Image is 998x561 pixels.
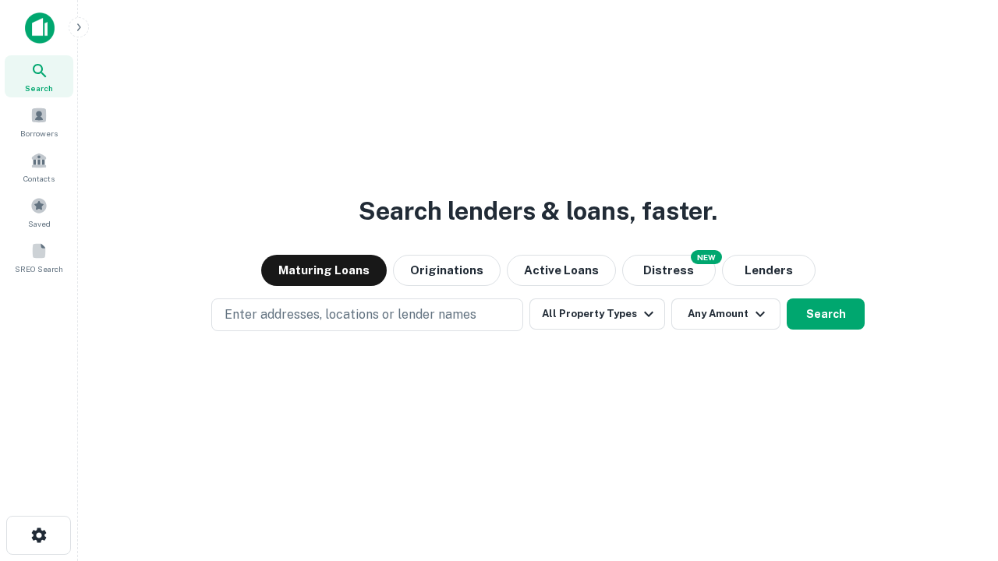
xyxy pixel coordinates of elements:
[225,305,476,324] p: Enter addresses, locations or lender names
[671,298,780,330] button: Any Amount
[920,436,998,511] iframe: Chat Widget
[507,255,616,286] button: Active Loans
[15,263,63,275] span: SREO Search
[393,255,501,286] button: Originations
[5,191,73,233] a: Saved
[722,255,816,286] button: Lenders
[5,101,73,143] a: Borrowers
[529,298,665,330] button: All Property Types
[5,236,73,278] a: SREO Search
[261,255,387,286] button: Maturing Loans
[5,55,73,97] a: Search
[691,250,722,264] div: NEW
[787,298,865,330] button: Search
[622,255,716,286] button: Search distressed loans with lien and other non-mortgage details.
[5,146,73,188] a: Contacts
[211,298,523,331] button: Enter addresses, locations or lender names
[20,127,58,139] span: Borrowers
[359,192,717,230] h3: Search lenders & loans, faster.
[28,217,51,230] span: Saved
[25,12,55,44] img: capitalize-icon.png
[23,172,55,185] span: Contacts
[25,82,53,94] span: Search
